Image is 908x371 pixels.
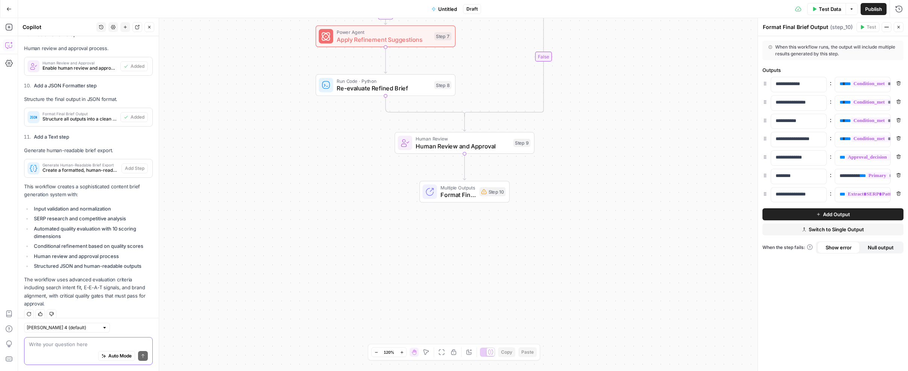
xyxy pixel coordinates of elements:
span: Create a formatted, human-readable version of the content brief for easy sharing [43,167,118,174]
g: Edge from step_9 to step_10 [463,154,466,180]
span: Copy [501,349,512,356]
span: Added [131,114,144,121]
span: Apply Refinement Suggestions [337,35,431,44]
div: Step 9 [513,139,531,147]
strong: Add a Text step [34,134,69,140]
span: Multiple Outputs [440,184,476,191]
strong: Add a JSON Formatter step [34,82,97,89]
span: Draft [466,6,478,12]
button: Paste [518,347,537,357]
span: : [830,97,832,106]
span: Auto Mode [108,353,132,359]
span: : [830,115,832,124]
input: Claude Sonnet 4 (default) [27,324,99,331]
span: Show error [826,244,852,251]
span: Paste [521,349,534,356]
button: Added [120,112,148,122]
p: Human review and approval process. [24,44,153,52]
span: Publish [865,5,882,13]
textarea: Format Final Brief Output [763,23,828,31]
strong: Automated quality evaluation with 10 scoring dimensions [34,226,136,239]
span: Add Output [823,211,850,218]
g: Edge from step_8 to step_6-conditional-end [386,96,465,117]
g: Edge from step_6-conditional-end to step_9 [463,115,466,131]
button: Publish [861,3,887,15]
div: Step 10 [480,187,506,196]
span: Test [867,24,876,31]
span: : [830,189,832,198]
strong: Human review and approval process [34,253,119,259]
span: Untitled [438,5,457,13]
span: Power Agent [337,29,431,36]
span: Generate Human-Readable Brief Export [43,163,118,167]
span: Added [131,63,144,70]
p: Structure the final output in JSON format. [24,95,153,103]
strong: Input validation and normalization [34,206,111,212]
span: Human Review [416,135,510,142]
span: Human Review and Approval [416,142,510,151]
g: Edge from step_7 to step_8 [384,47,387,73]
div: Human ReviewHuman Review and ApprovalStep 9 [395,132,534,154]
button: Null output [860,241,902,253]
span: Format Final Brief Output [43,112,117,116]
div: Step 7 [434,32,452,40]
span: Structure all outputs into a clean JSON format for easy consumption [43,116,117,122]
button: Add Output [762,208,903,220]
button: Test Data [807,3,846,15]
p: Generate human-readable brief export. [24,147,153,154]
span: : [830,170,832,179]
div: Copilot [23,23,94,31]
button: Added [120,61,148,71]
div: Power AgentApply Refinement SuggestionsStep 7 [316,25,456,47]
span: 120% [384,349,394,355]
button: Test [856,22,879,32]
span: Switch to Single Output [809,226,864,233]
div: Multiple OutputsFormat Final Brief OutputStep 10 [395,181,534,203]
div: When this workflow runs, the output will include multiple results generated by this step. [768,44,897,57]
span: Re-evaluate Refined Brief [337,84,431,93]
p: This workflow creates a sophisticated content brief generation system with: [24,183,153,198]
span: ( step_10 ) [830,23,853,31]
a: When the step fails: [762,244,813,251]
strong: Conditional refinement based on quality scores [34,243,143,249]
span: Format Final Brief Output [440,190,476,199]
div: Step 8 [434,81,452,89]
button: Add Step [121,163,148,173]
p: The workflow uses advanced evaluation criteria including search intent fit, E-E-A-T signals, and ... [24,276,153,308]
strong: SERP research and competitive analysis [34,215,126,221]
button: Switch to Single Output [762,223,903,235]
span: Add Step [125,165,144,172]
button: Auto Mode [98,351,135,361]
span: : [830,133,832,142]
span: Run Code · Python [337,77,431,84]
span: Enable human review and approval of the generated content brief [43,65,117,72]
span: : [830,78,832,87]
span: Human Review and Approval [43,61,117,65]
button: Copy [498,347,515,357]
button: Untitled [427,3,462,15]
span: Null output [868,244,894,251]
span: : [830,152,832,161]
div: Outputs [762,66,903,74]
div: Run Code · PythonRe-evaluate Refined BriefStep 8 [316,74,456,96]
strong: Structured JSON and human-readable outputs [34,263,141,269]
span: Test Data [819,5,841,13]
